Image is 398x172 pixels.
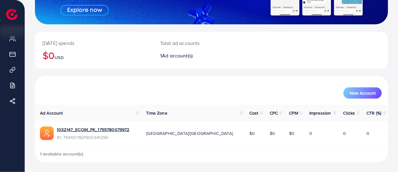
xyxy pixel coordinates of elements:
[160,53,233,59] h2: 1
[57,126,130,133] a: 1032147_ECOM_PK_1755780079972
[366,110,381,116] span: CTR (%)
[160,39,233,47] p: Total ad accounts
[309,110,331,116] span: Impression
[309,130,312,136] span: 0
[40,151,84,157] span: 1 available account(s)
[371,144,393,167] iframe: Chat
[343,130,346,136] span: 0
[249,110,258,116] span: Cost
[343,87,382,99] button: New Account
[289,130,294,136] span: $0
[6,9,17,20] img: logo
[350,91,376,95] span: New Account
[40,126,54,140] img: ic-ads-acc.e4c84228.svg
[42,49,145,61] h2: $0
[146,110,167,116] span: Time Zone
[270,110,278,116] span: CPC
[162,52,193,59] span: Ad account(s)
[55,54,63,61] span: USD
[249,130,255,136] span: $0
[42,39,145,47] p: [DATE] spends
[57,134,130,140] span: ID: 7541017821900341256
[289,110,298,116] span: CPM
[146,130,233,136] span: [GEOGRAPHIC_DATA]/[GEOGRAPHIC_DATA]
[343,110,355,116] span: Clicks
[40,110,63,116] span: Ad Account
[270,130,275,136] span: $0
[366,130,369,136] span: 0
